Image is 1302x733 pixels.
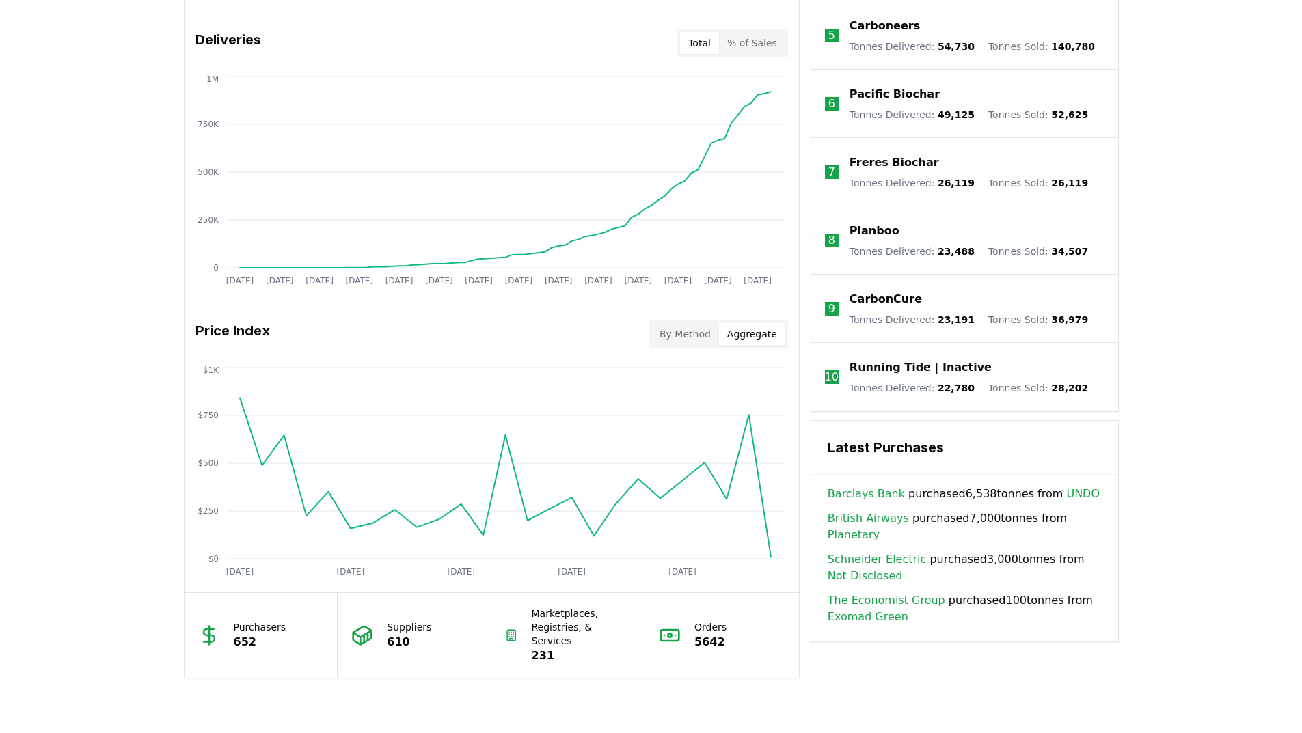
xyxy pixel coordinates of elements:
span: 23,191 [938,314,975,325]
a: British Airways [828,510,909,527]
a: UNDO [1066,486,1100,502]
p: Tonnes Sold : [988,313,1088,327]
tspan: [DATE] [504,276,532,286]
a: Planetary [828,527,880,543]
p: 10 [825,369,839,385]
button: % of Sales [719,32,785,54]
tspan: $750 [198,411,219,420]
h3: Deliveries [195,29,261,57]
a: The Economist Group [828,592,945,609]
tspan: 0 [213,263,219,273]
tspan: 1M [206,74,219,84]
tspan: [DATE] [425,276,453,286]
p: Orders [694,620,727,634]
p: 8 [828,232,835,249]
span: 22,780 [938,383,975,393]
tspan: [DATE] [447,567,475,577]
span: purchased 6,538 tonnes from [828,486,1100,502]
tspan: [DATE] [385,276,413,286]
span: purchased 7,000 tonnes from [828,510,1102,543]
a: Running Tide | Inactive [850,359,992,376]
span: 28,202 [1051,383,1088,393]
a: Freres Biochar [850,154,939,171]
p: 652 [234,634,286,650]
span: 49,125 [938,109,975,120]
tspan: $1K [202,365,219,375]
tspan: 250K [198,215,219,225]
span: purchased 100 tonnes from [828,592,1102,625]
tspan: [DATE] [558,567,586,577]
p: Tonnes Delivered : [850,108,975,122]
tspan: [DATE] [744,276,772,286]
p: Tonnes Delivered : [850,40,975,53]
p: Purchasers [234,620,286,634]
a: Barclays Bank [828,486,905,502]
span: 54,730 [938,41,975,52]
p: 610 [387,634,431,650]
tspan: $500 [198,458,219,468]
tspan: 500K [198,167,219,177]
span: 23,488 [938,246,975,257]
tspan: 750K [198,120,219,129]
tspan: [DATE] [226,567,254,577]
p: Tonnes Sold : [988,108,1088,122]
p: Tonnes Delivered : [850,245,975,258]
tspan: [DATE] [226,276,254,286]
button: Aggregate [719,323,785,345]
h3: Price Index [195,320,270,348]
tspan: $0 [208,554,218,564]
p: 9 [828,301,835,317]
span: 26,119 [1051,178,1088,189]
span: purchased 3,000 tonnes from [828,551,1102,584]
tspan: [DATE] [664,276,692,286]
tspan: [DATE] [265,276,293,286]
p: 7 [828,164,835,180]
span: 52,625 [1051,109,1088,120]
h3: Latest Purchases [828,437,1102,458]
tspan: [DATE] [704,276,732,286]
tspan: [DATE] [336,567,364,577]
tspan: [DATE] [465,276,493,286]
p: Tonnes Sold : [988,381,1088,395]
button: By Method [651,323,719,345]
p: Tonnes Sold : [988,245,1088,258]
p: 5 [828,27,835,44]
span: 34,507 [1051,246,1088,257]
tspan: [DATE] [624,276,652,286]
tspan: $250 [198,506,219,516]
tspan: [DATE] [668,567,696,577]
p: Suppliers [387,620,431,634]
p: Tonnes Delivered : [850,381,975,395]
p: Tonnes Delivered : [850,176,975,190]
tspan: [DATE] [306,276,334,286]
a: Pacific Biochar [850,86,940,102]
p: 231 [532,648,632,664]
span: 140,780 [1051,41,1095,52]
tspan: [DATE] [345,276,373,286]
p: Tonnes Delivered : [850,313,975,327]
a: Planboo [850,223,899,239]
p: Tonnes Sold : [988,40,1095,53]
p: Marketplaces, Registries, & Services [532,607,632,648]
span: 36,979 [1051,314,1088,325]
p: Tonnes Sold : [988,176,1088,190]
a: Not Disclosed [828,568,903,584]
p: 5642 [694,634,727,650]
a: Schneider Electric [828,551,926,568]
tspan: [DATE] [544,276,572,286]
button: Total [680,32,719,54]
p: 6 [828,96,835,112]
a: Exomad Green [828,609,908,625]
a: Carboneers [850,18,920,34]
span: 26,119 [938,178,975,189]
a: CarbonCure [850,291,922,307]
tspan: [DATE] [584,276,612,286]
